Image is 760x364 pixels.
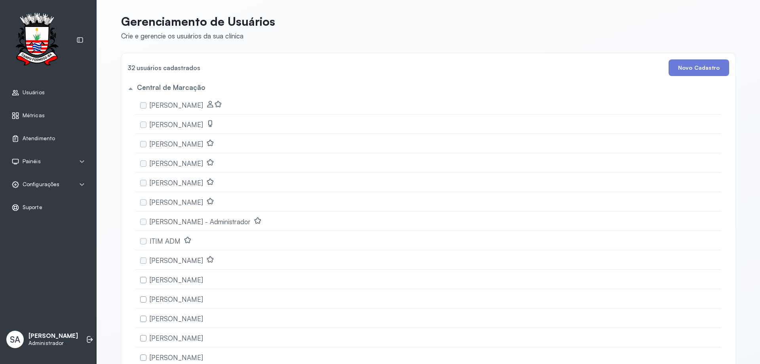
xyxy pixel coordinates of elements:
span: [PERSON_NAME] [150,101,203,109]
span: [PERSON_NAME] [150,334,203,342]
span: Configurações [23,181,59,188]
span: Painéis [23,158,41,165]
a: Usuários [11,89,85,97]
span: [PERSON_NAME] [150,120,203,129]
h4: 32 usuários cadastrados [127,62,200,73]
span: [PERSON_NAME] [150,353,203,362]
span: [PERSON_NAME] [150,295,203,303]
button: Novo Cadastro [669,59,729,76]
p: [PERSON_NAME] [28,332,78,340]
p: Administrador [28,340,78,347]
span: ITIM ADM [150,237,180,245]
span: [PERSON_NAME] [150,179,203,187]
span: [PERSON_NAME] [150,276,203,284]
span: Métricas [23,112,45,119]
span: Suporte [23,204,42,211]
span: [PERSON_NAME] [150,140,203,148]
a: Atendimento [11,135,85,143]
span: [PERSON_NAME] [150,314,203,323]
a: Métricas [11,112,85,120]
span: [PERSON_NAME] [150,198,203,206]
img: Logotipo do estabelecimento [8,13,65,68]
span: [PERSON_NAME] - Administrador [150,217,251,226]
span: Atendimento [23,135,55,142]
div: Crie e gerencie os usuários da sua clínica [121,32,275,40]
h5: Central de Marcação [137,83,205,91]
span: Usuários [23,89,45,96]
p: Gerenciamento de Usuários [121,14,275,29]
span: [PERSON_NAME] [150,256,203,265]
span: [PERSON_NAME] [150,159,203,168]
